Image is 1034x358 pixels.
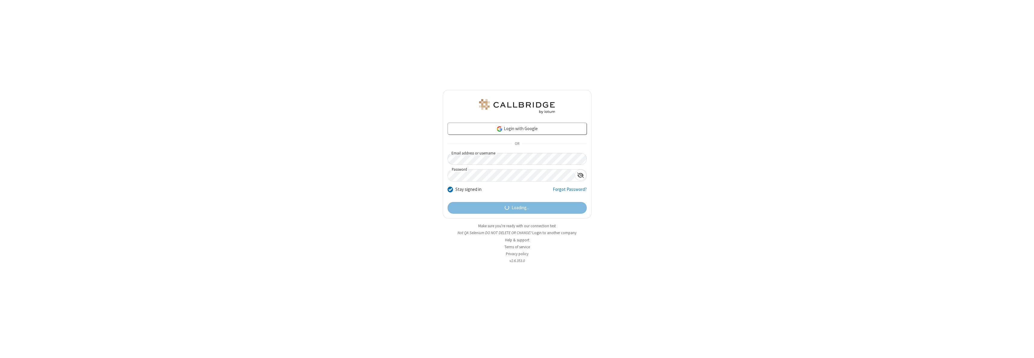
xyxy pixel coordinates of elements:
[448,153,587,165] input: Email address or username
[506,251,528,256] a: Privacy policy
[1019,342,1029,354] iframe: Chat
[443,258,592,264] li: v2.6.353.0
[505,237,529,243] a: Help & support
[553,186,587,197] a: Forgot Password?
[478,99,556,114] img: QA Selenium DO NOT DELETE OR CHANGE
[512,140,522,148] span: OR
[448,123,587,135] a: Login with Google
[575,170,586,181] div: Show password
[448,170,575,181] input: Password
[504,244,530,249] a: Terms of service
[532,230,577,236] button: Login to another company
[455,186,482,193] label: Stay signed in
[478,223,556,228] a: Make sure you're ready with our connection test
[512,204,529,211] span: Loading...
[443,230,592,236] li: Not QA Selenium DO NOT DELETE OR CHANGE?
[496,126,503,132] img: google-icon.png
[448,202,587,214] button: Loading...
